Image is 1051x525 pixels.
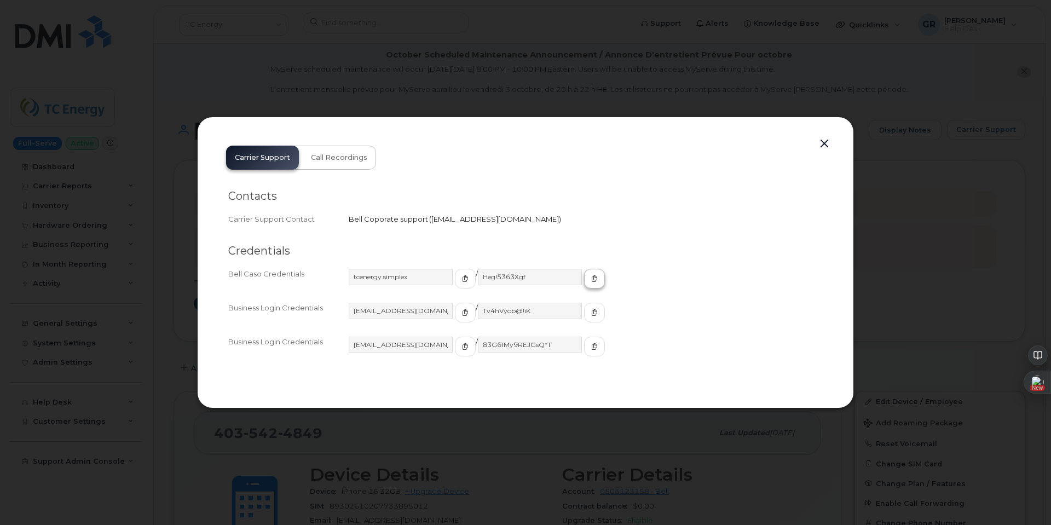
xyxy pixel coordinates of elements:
[228,303,349,332] div: Business Login Credentials
[311,153,367,162] span: Call Recordings
[349,303,823,332] div: /
[455,337,476,356] button: copy to clipboard
[1003,477,1043,517] iframe: Messenger Launcher
[455,269,476,289] button: copy to clipboard
[584,303,605,322] button: copy to clipboard
[228,244,823,258] h2: Credentials
[228,337,349,366] div: Business Login Credentials
[349,269,823,298] div: /
[431,215,559,223] span: [EMAIL_ADDRESS][DOMAIN_NAME]
[228,214,349,224] div: Carrier Support Contact
[349,337,823,366] div: /
[228,189,823,203] h2: Contacts
[349,215,428,223] span: Bell Coporate support
[584,269,605,289] button: copy to clipboard
[455,303,476,322] button: copy to clipboard
[228,269,349,298] div: Bell Caso Credentials
[584,337,605,356] button: copy to clipboard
